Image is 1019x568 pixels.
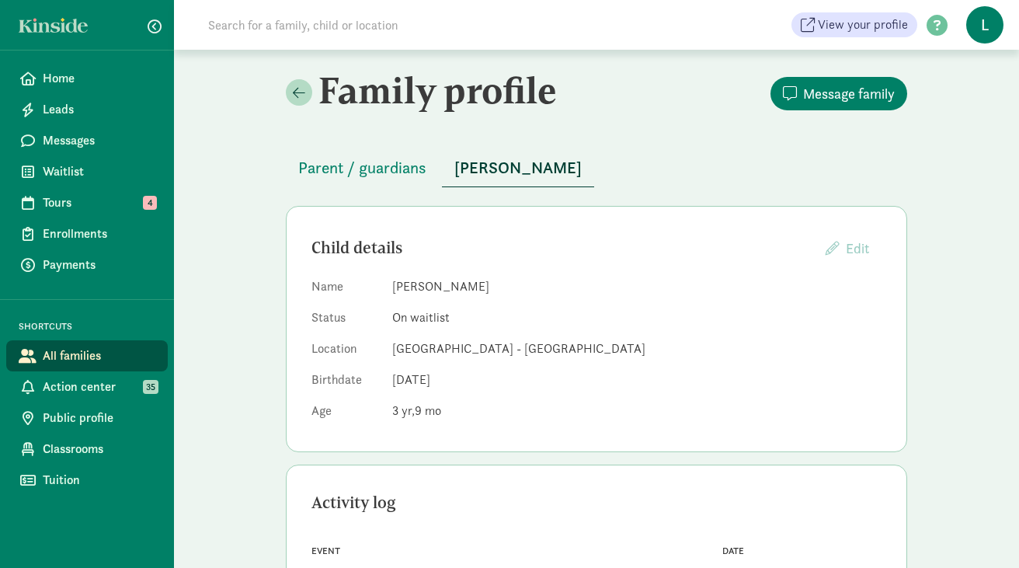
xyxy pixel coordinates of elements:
[43,440,155,458] span: Classrooms
[392,308,882,327] dd: On waitlist
[6,63,168,94] a: Home
[311,277,380,302] dt: Name
[311,545,340,556] span: Event
[6,340,168,371] a: All families
[6,465,168,496] a: Tuition
[6,371,168,402] a: Action center 35
[286,68,593,112] h2: Family profile
[43,471,155,490] span: Tuition
[286,149,439,186] button: Parent / guardians
[818,16,908,34] span: View your profile
[143,196,157,210] span: 4
[6,249,168,281] a: Payments
[770,77,907,110] button: Message family
[846,239,869,257] span: Edit
[43,69,155,88] span: Home
[813,232,882,265] button: Edit
[454,155,582,180] span: [PERSON_NAME]
[43,347,155,365] span: All families
[392,340,882,358] dd: [GEOGRAPHIC_DATA] - [GEOGRAPHIC_DATA]
[6,156,168,187] a: Waitlist
[43,193,155,212] span: Tours
[415,402,441,419] span: 9
[43,131,155,150] span: Messages
[941,493,1019,568] iframe: Chat Widget
[311,490,882,515] div: Activity log
[442,159,594,177] a: [PERSON_NAME]
[43,100,155,119] span: Leads
[6,94,168,125] a: Leads
[6,402,168,434] a: Public profile
[286,159,439,177] a: Parent / guardians
[392,371,430,388] span: [DATE]
[392,402,415,419] span: 3
[6,434,168,465] a: Classrooms
[43,256,155,274] span: Payments
[143,380,158,394] span: 35
[722,545,744,556] span: Date
[311,402,380,427] dt: Age
[311,371,380,396] dt: Birthdate
[311,308,380,333] dt: Status
[311,340,380,364] dt: Location
[6,125,168,156] a: Messages
[43,409,155,427] span: Public profile
[392,277,882,296] dd: [PERSON_NAME]
[311,235,813,260] div: Child details
[43,378,155,396] span: Action center
[43,225,155,243] span: Enrollments
[6,187,168,218] a: Tours 4
[966,6,1003,44] span: L
[199,9,635,40] input: Search for a family, child or location
[791,12,917,37] a: View your profile
[803,83,895,104] span: Message family
[43,162,155,181] span: Waitlist
[442,149,594,187] button: [PERSON_NAME]
[298,155,426,180] span: Parent / guardians
[6,218,168,249] a: Enrollments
